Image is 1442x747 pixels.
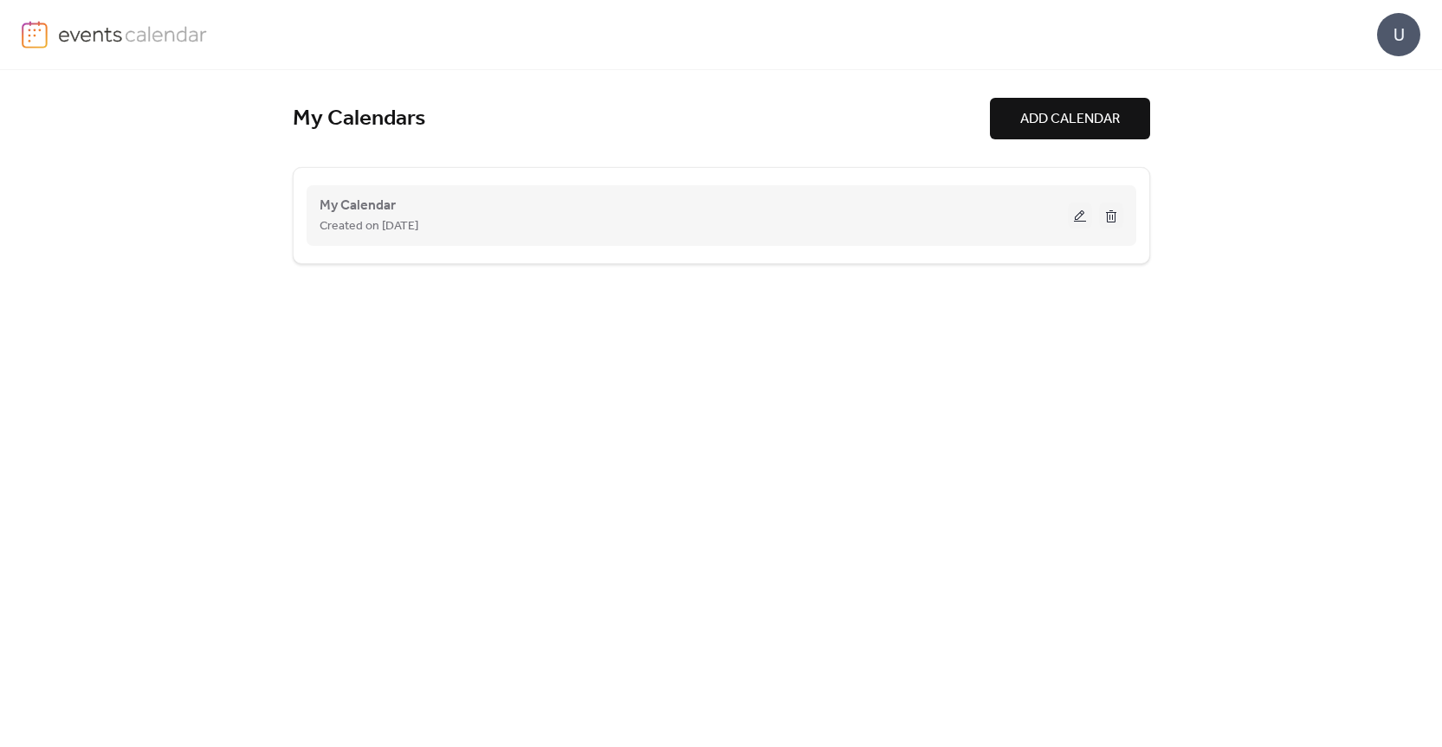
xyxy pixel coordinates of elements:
button: ADD CALENDAR [990,98,1150,139]
img: logo [22,21,48,48]
div: U [1377,13,1420,56]
span: ADD CALENDAR [1020,109,1120,130]
span: Created on [DATE] [320,216,418,237]
img: logo-type [58,21,208,47]
span: My Calendar [320,196,396,216]
a: My Calendar [320,201,396,210]
div: My Calendars [293,105,990,133]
